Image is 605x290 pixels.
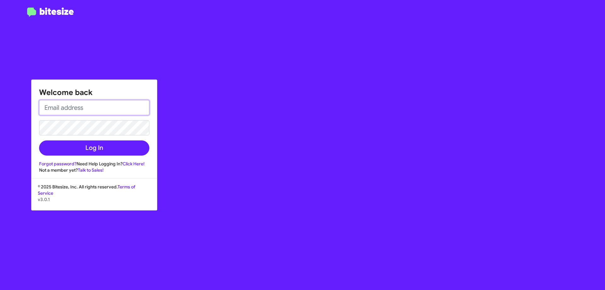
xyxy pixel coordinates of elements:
[39,140,149,156] button: Log In
[39,161,77,167] a: Forgot password?
[123,161,145,167] a: Click Here!
[39,167,149,173] div: Not a member yet?
[32,184,157,210] div: © 2025 Bitesize, Inc. All rights reserved.
[38,196,151,203] p: v3.0.1
[39,87,149,98] h1: Welcome back
[39,161,149,167] div: Need Help Logging In?
[39,100,149,115] input: Email address
[78,167,104,173] a: Talk to Sales!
